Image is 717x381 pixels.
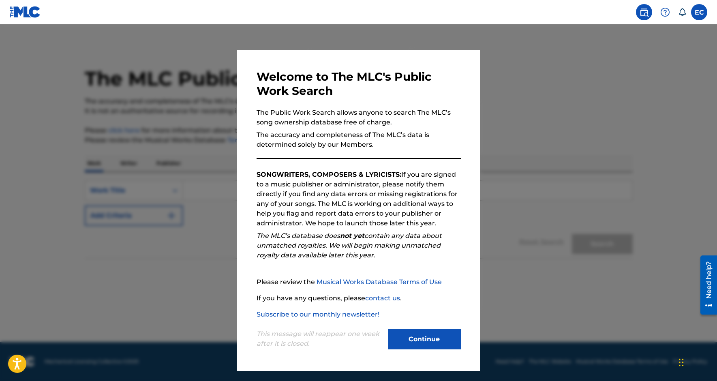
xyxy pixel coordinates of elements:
div: Notifications [678,8,686,16]
iframe: Chat Widget [676,342,717,381]
p: The accuracy and completeness of The MLC’s data is determined solely by our Members. [257,130,461,150]
strong: SONGWRITERS, COMPOSERS & LYRICISTS: [257,171,401,178]
img: help [660,7,670,17]
div: User Menu [691,4,707,20]
p: This message will reappear one week after it is closed. [257,329,383,349]
p: The Public Work Search allows anyone to search The MLC’s song ownership database free of charge. [257,108,461,127]
a: contact us [365,294,400,302]
p: If you have any questions, please . [257,293,461,303]
button: Continue [388,329,461,349]
h3: Welcome to The MLC's Public Work Search [257,70,461,98]
div: Help [657,4,673,20]
em: The MLC’s database does contain any data about unmatched royalties. We will begin making unmatche... [257,232,442,259]
iframe: Resource Center [694,253,717,318]
div: Drag [679,350,684,375]
p: Please review the [257,277,461,287]
strong: not yet [340,232,364,240]
img: search [639,7,649,17]
a: Subscribe to our monthly newsletter! [257,310,379,318]
a: Musical Works Database Terms of Use [317,278,442,286]
a: Public Search [636,4,652,20]
img: MLC Logo [10,6,41,18]
p: If you are signed to a music publisher or administrator, please notify them directly if you find ... [257,170,461,228]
